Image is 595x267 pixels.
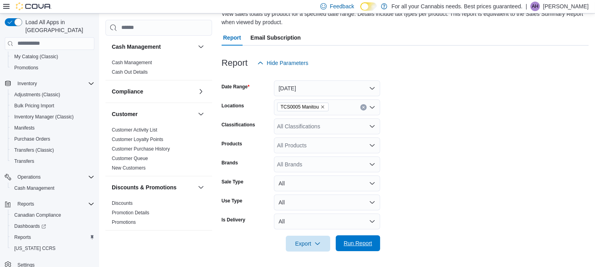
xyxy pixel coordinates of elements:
[8,111,98,122] button: Inventory Manager (Classic)
[112,136,163,143] span: Customer Loyalty Points
[8,122,98,133] button: Manifests
[11,221,94,231] span: Dashboards
[11,210,64,220] a: Canadian Compliance
[530,2,540,11] div: Ashton Hanlon
[11,233,94,242] span: Reports
[196,42,206,51] button: Cash Management
[8,100,98,111] button: Bulk Pricing Import
[112,69,148,75] span: Cash Out Details
[286,236,330,252] button: Export
[112,210,149,216] span: Promotion Details
[8,62,98,73] button: Promotions
[17,80,37,87] span: Inventory
[11,156,94,166] span: Transfers
[16,2,52,10] img: Cova
[14,92,60,98] span: Adjustments (Classic)
[254,55,312,71] button: Hide Parameters
[14,172,94,182] span: Operations
[112,127,157,133] a: Customer Activity List
[14,147,54,153] span: Transfers (Classic)
[14,245,55,252] span: [US_STATE] CCRS
[11,90,94,99] span: Adjustments (Classic)
[11,63,42,72] a: Promotions
[532,2,539,11] span: AH
[274,175,380,191] button: All
[112,43,161,51] h3: Cash Management
[112,60,152,65] a: Cash Management
[360,104,367,111] button: Clear input
[14,185,54,191] span: Cash Management
[112,200,133,206] span: Discounts
[369,123,375,130] button: Open list of options
[112,165,145,171] a: New Customers
[8,89,98,100] button: Adjustments (Classic)
[222,141,242,147] label: Products
[112,219,136,225] a: Promotions
[112,146,170,152] a: Customer Purchase History
[196,87,206,96] button: Compliance
[112,156,148,161] a: Customer Queue
[14,114,74,120] span: Inventory Manager (Classic)
[105,125,212,176] div: Customer
[112,183,195,191] button: Discounts & Promotions
[281,103,319,111] span: TCS0005 Manitou
[8,183,98,194] button: Cash Management
[14,53,58,60] span: My Catalog (Classic)
[112,110,195,118] button: Customer
[105,198,212,230] div: Discounts & Promotions
[14,103,54,109] span: Bulk Pricing Import
[17,174,41,180] span: Operations
[8,133,98,145] button: Purchase Orders
[112,59,152,66] span: Cash Management
[11,123,94,133] span: Manifests
[277,103,329,111] span: TCS0005 Manitou
[11,244,94,253] span: Washington CCRS
[112,137,163,142] a: Customer Loyalty Points
[14,158,34,164] span: Transfers
[8,243,98,254] button: [US_STATE] CCRS
[8,221,98,232] a: Dashboards
[14,79,40,88] button: Inventory
[14,125,34,131] span: Manifests
[105,58,212,80] div: Cash Management
[11,123,38,133] a: Manifests
[369,161,375,168] button: Open list of options
[222,160,238,166] label: Brands
[112,219,136,225] span: Promotions
[14,223,46,229] span: Dashboards
[11,145,57,155] a: Transfers (Classic)
[543,2,589,11] p: [PERSON_NAME]
[14,199,37,209] button: Reports
[11,183,57,193] a: Cash Management
[222,198,242,204] label: Use Type
[17,201,34,207] span: Reports
[14,65,38,71] span: Promotions
[391,2,522,11] p: For all your Cannabis needs. Best prices guaranteed.
[14,79,94,88] span: Inventory
[222,10,585,27] div: View sales totals by product for a specified date range. Details include tax types per product. T...
[11,134,94,144] span: Purchase Orders
[526,2,527,11] p: |
[112,183,176,191] h3: Discounts & Promotions
[196,109,206,119] button: Customer
[112,88,143,95] h3: Compliance
[11,221,49,231] a: Dashboards
[274,195,380,210] button: All
[8,232,98,243] button: Reports
[11,156,37,166] a: Transfers
[14,136,50,142] span: Purchase Orders
[8,51,98,62] button: My Catalog (Classic)
[8,210,98,221] button: Canadian Compliance
[196,183,206,192] button: Discounts & Promotions
[11,134,54,144] a: Purchase Orders
[320,105,325,109] button: Remove TCS0005 Manitou from selection in this group
[222,122,255,128] label: Classifications
[11,112,94,122] span: Inventory Manager (Classic)
[336,235,380,251] button: Run Report
[8,145,98,156] button: Transfers (Classic)
[369,142,375,149] button: Open list of options
[112,43,195,51] button: Cash Management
